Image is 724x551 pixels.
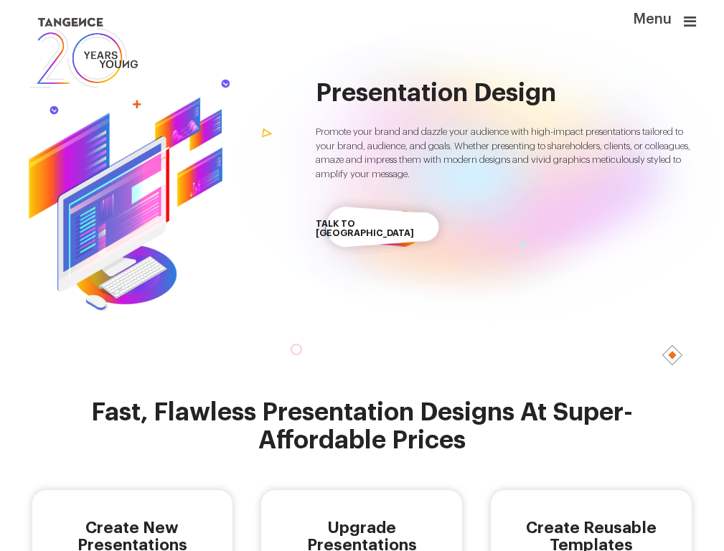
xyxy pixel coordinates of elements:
[684,20,696,31] a: Menu
[633,11,651,14] span: Menu
[29,14,139,91] img: logo SVG
[316,196,431,262] a: Talk to [GEOGRAPHIC_DATA]
[29,398,696,454] h2: Fast, flawless Presentation designs at super-affordable prices
[316,125,696,182] p: Promote your brand and dazzle your audience with high-impact presentations tailored to your brand...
